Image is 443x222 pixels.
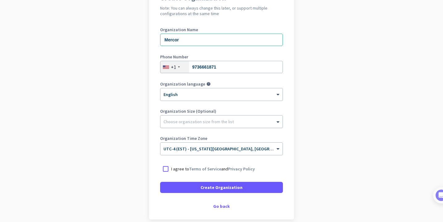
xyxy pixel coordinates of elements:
[160,5,283,16] h2: Note: You can always change this later, or support multiple configurations at the same time
[160,55,283,59] label: Phone Number
[160,136,283,140] label: Organization Time Zone
[160,182,283,193] button: Create Organization
[160,34,283,46] input: What is the name of your organization?
[201,184,242,191] span: Create Organization
[160,82,205,86] label: Organization language
[189,166,221,172] a: Terms of Service
[206,82,211,86] i: help
[160,27,283,32] label: Organization Name
[160,109,283,113] label: Organization Size (Optional)
[171,64,176,70] div: +1
[171,166,255,172] p: I agree to and
[160,204,283,208] div: Go back
[228,166,255,172] a: Privacy Policy
[160,61,283,73] input: 201-555-0123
